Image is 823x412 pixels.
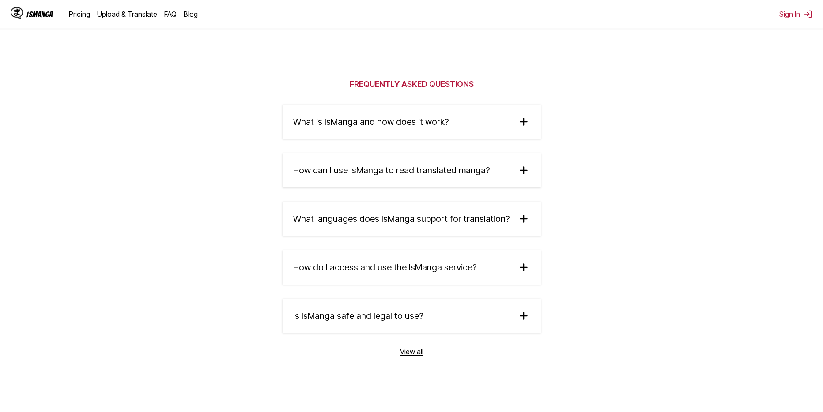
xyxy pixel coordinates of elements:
a: FAQ [164,10,177,19]
img: plus [517,164,530,177]
a: View all [400,347,423,356]
div: IsManga [26,10,53,19]
button: Sign In [779,10,812,19]
img: plus [517,115,530,128]
img: IsManga Logo [11,7,23,19]
a: Blog [184,10,198,19]
a: Upload & Translate [97,10,157,19]
a: Pricing [69,10,90,19]
span: How can I use IsManga to read translated manga? [293,165,490,176]
img: Sign out [804,10,812,19]
span: What is IsManga and how does it work? [293,116,449,127]
summary: Is IsManga safe and legal to use? [283,299,541,333]
h2: Frequently Asked Questions [350,79,474,89]
span: Is IsManga safe and legal to use? [293,311,423,321]
img: plus [517,261,530,274]
a: IsManga LogoIsManga [11,7,69,21]
span: How do I access and use the IsManga service? [293,262,477,273]
span: What languages does IsManga support for translation? [293,213,510,224]
summary: What languages does IsManga support for translation? [283,202,541,236]
summary: How can I use IsManga to read translated manga? [283,153,541,187]
img: plus [517,212,530,225]
summary: How do I access and use the IsManga service? [283,250,541,285]
summary: What is IsManga and how does it work? [283,105,541,139]
img: plus [517,309,530,322]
